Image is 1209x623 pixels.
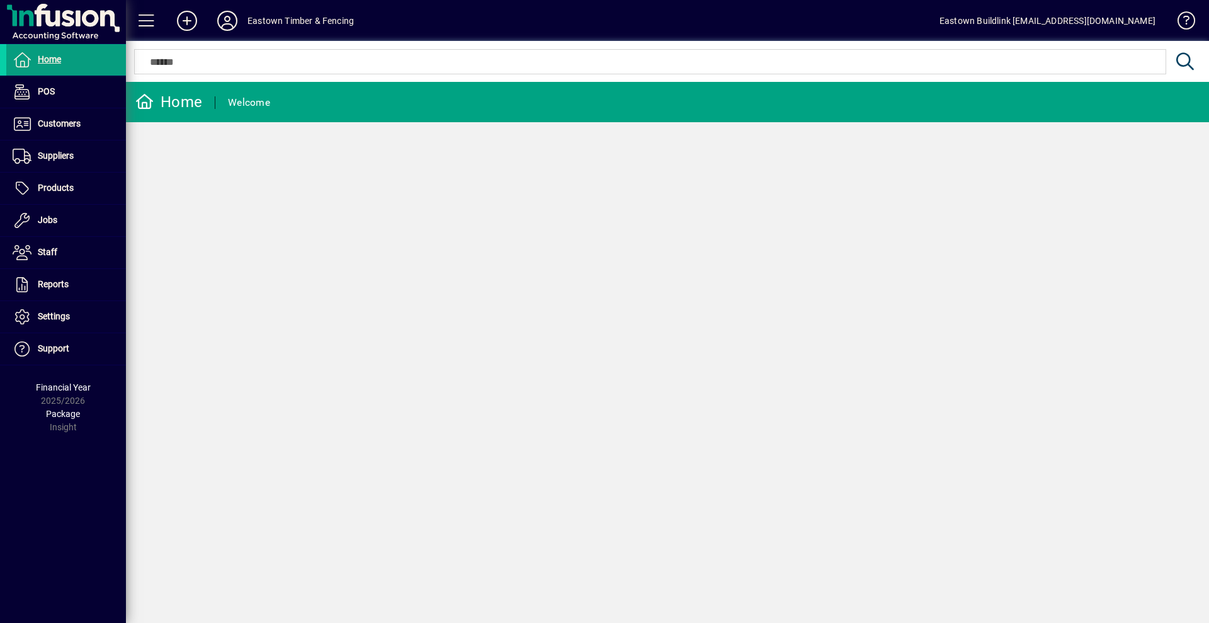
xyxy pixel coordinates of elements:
[38,343,69,353] span: Support
[228,93,270,113] div: Welcome
[6,333,126,365] a: Support
[6,205,126,236] a: Jobs
[38,86,55,96] span: POS
[38,118,81,129] span: Customers
[6,108,126,140] a: Customers
[46,409,80,419] span: Package
[38,279,69,289] span: Reports
[207,9,247,32] button: Profile
[38,183,74,193] span: Products
[939,11,1155,31] div: Eastown Buildlink [EMAIL_ADDRESS][DOMAIN_NAME]
[247,11,354,31] div: Eastown Timber & Fencing
[135,92,202,112] div: Home
[36,382,91,392] span: Financial Year
[38,311,70,321] span: Settings
[167,9,207,32] button: Add
[38,247,57,257] span: Staff
[38,215,57,225] span: Jobs
[38,151,74,161] span: Suppliers
[6,140,126,172] a: Suppliers
[38,54,61,64] span: Home
[6,76,126,108] a: POS
[6,269,126,300] a: Reports
[6,173,126,204] a: Products
[1168,3,1193,43] a: Knowledge Base
[6,237,126,268] a: Staff
[6,301,126,333] a: Settings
